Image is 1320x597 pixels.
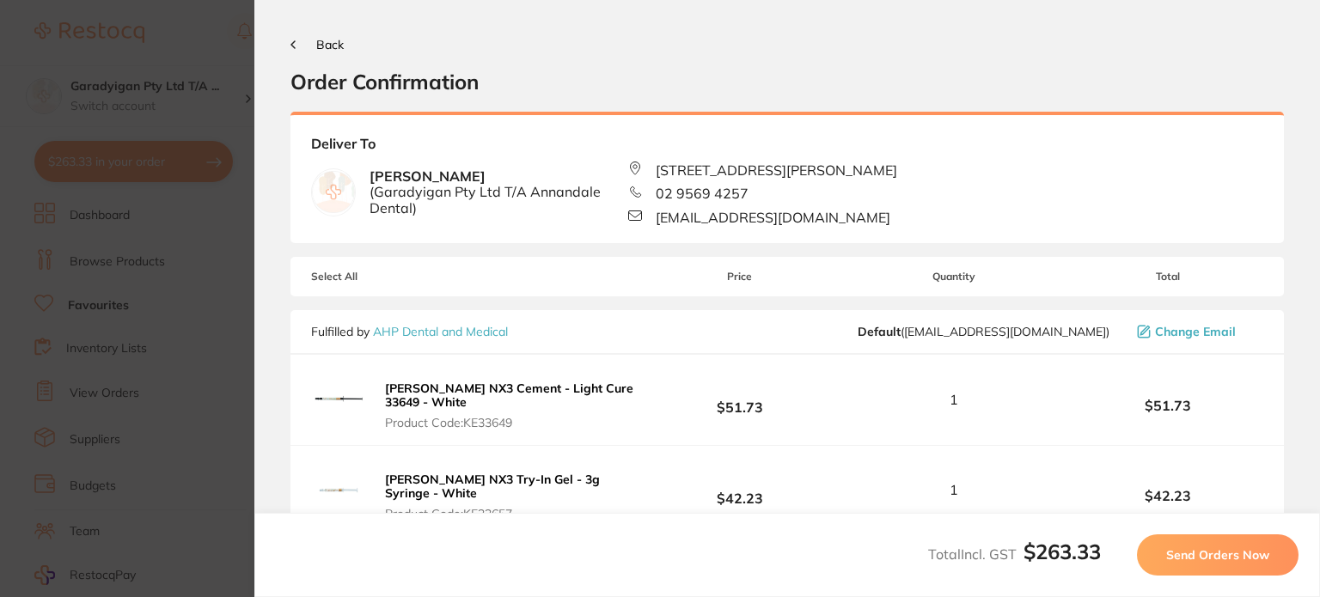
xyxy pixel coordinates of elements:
[290,38,344,52] button: Back
[290,69,1284,94] h2: Order Confirmation
[1166,547,1269,563] span: Send Orders Now
[311,271,483,283] span: Select All
[858,325,1109,338] span: orders@ahpdentalmedical.com.au
[858,324,901,339] b: Default
[1155,325,1236,338] span: Change Email
[1024,539,1101,564] b: $263.33
[385,507,639,521] span: Product Code: KE33657
[385,416,639,429] span: Product Code: KE33649
[1072,488,1263,503] b: $42.23
[656,186,749,201] span: 02 9569 4257
[373,324,508,339] a: AHP Dental and Medical
[385,472,600,501] b: [PERSON_NAME] NX3 Try-In Gel - 3g Syringe - White
[380,472,645,521] button: [PERSON_NAME] NX3 Try-In Gel - 3g Syringe - White Product Code:KE33657
[370,168,629,216] b: [PERSON_NAME]
[645,474,835,506] b: $42.23
[645,271,835,283] span: Price
[312,171,355,214] img: empty.jpg
[1072,271,1263,283] span: Total
[385,381,633,410] b: [PERSON_NAME] NX3 Cement - Light Cure 33649 - White
[950,482,958,497] span: 1
[1137,534,1299,576] button: Send Orders Now
[1072,398,1263,413] b: $51.73
[950,392,958,407] span: 1
[316,37,344,52] span: Back
[311,372,366,427] img: MjdhcnlreA
[928,545,1101,563] span: Total Incl. GST
[311,325,508,338] p: Fulfilled by
[656,162,897,178] span: [STREET_ADDRESS][PERSON_NAME]
[370,184,629,216] span: ( Garadyigan Pty Ltd T/A Annandale Dental )
[311,136,1263,161] b: Deliver To
[380,381,645,430] button: [PERSON_NAME] NX3 Cement - Light Cure 33649 - White Product Code:KE33649
[656,210,890,225] span: [EMAIL_ADDRESS][DOMAIN_NAME]
[311,463,366,518] img: ZDgwYjJ2dw
[645,384,835,416] b: $51.73
[1132,324,1263,339] button: Change Email
[834,271,1072,283] span: Quantity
